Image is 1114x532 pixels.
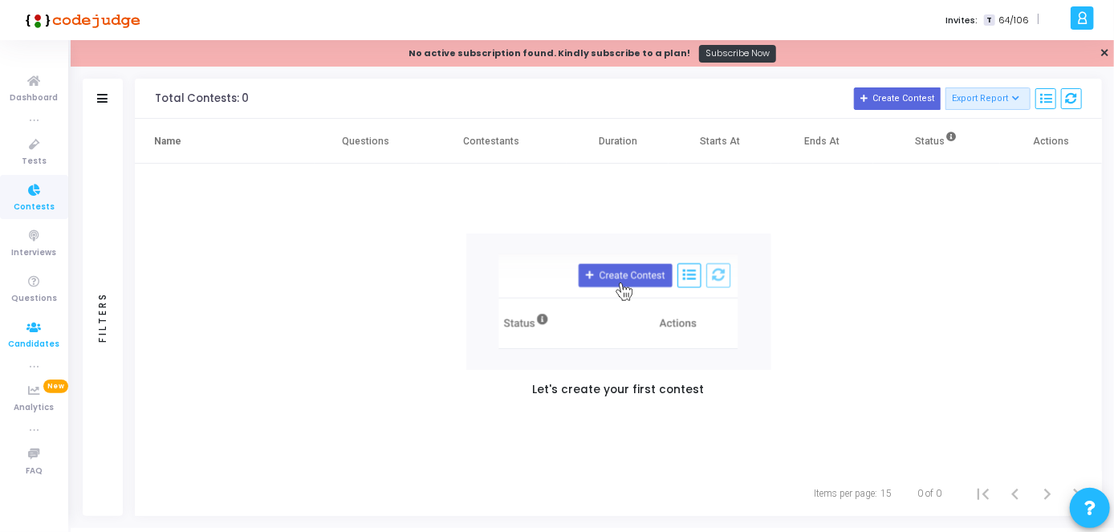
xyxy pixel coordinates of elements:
img: new test/contest [466,234,771,370]
th: Ends At [771,119,873,164]
th: Duration [567,119,669,164]
button: Next page [1031,477,1063,510]
button: Previous page [999,477,1031,510]
th: Starts At [669,119,770,164]
div: Total Contests: 0 [155,92,249,105]
a: Subscribe Now [699,45,777,63]
span: Dashboard [10,91,59,105]
button: First page [967,477,999,510]
a: ✕ [1100,45,1110,62]
button: Create Contest [854,87,941,110]
button: Last page [1063,477,1096,510]
div: No active subscription found. Kindly subscribe to a plan! [409,47,690,60]
span: 64/106 [998,14,1029,27]
span: Questions [11,292,57,306]
span: T [984,14,994,26]
th: Status [873,119,1000,164]
th: Questions [315,119,417,164]
th: Contestants [417,119,567,164]
span: | [1037,11,1039,28]
div: 0 of 0 [917,486,941,501]
span: Analytics [14,401,55,415]
th: Name [135,119,315,164]
span: Tests [22,155,47,169]
span: Contests [14,201,55,214]
label: Invites: [945,14,978,27]
img: logo [20,4,140,36]
div: Items per page: [814,486,877,501]
div: 15 [880,486,892,501]
span: Candidates [9,338,60,351]
button: Export Report [945,87,1031,110]
span: Interviews [12,246,57,260]
h5: Let's create your first contest [533,384,705,397]
span: FAQ [26,465,43,478]
span: New [43,380,68,393]
div: Filters [96,229,110,406]
th: Actions [1000,119,1102,164]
